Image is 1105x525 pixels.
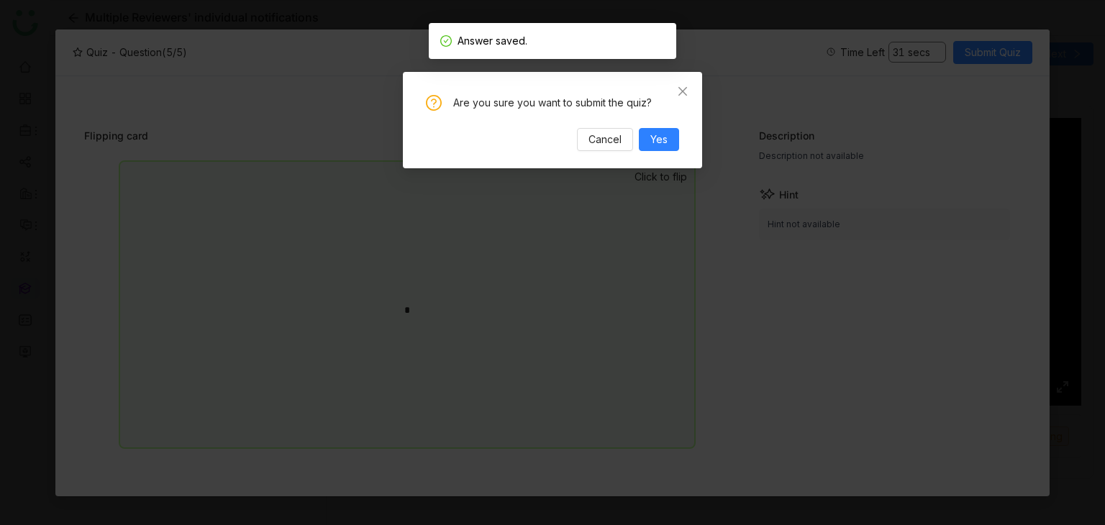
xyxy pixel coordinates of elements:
[453,95,679,111] div: Are you sure you want to submit the quiz?
[458,35,527,47] span: Answer saved.
[588,132,622,147] span: Cancel
[663,72,702,111] button: Close
[639,128,679,151] button: Yes
[577,128,633,151] button: Cancel
[650,132,668,147] span: Yes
